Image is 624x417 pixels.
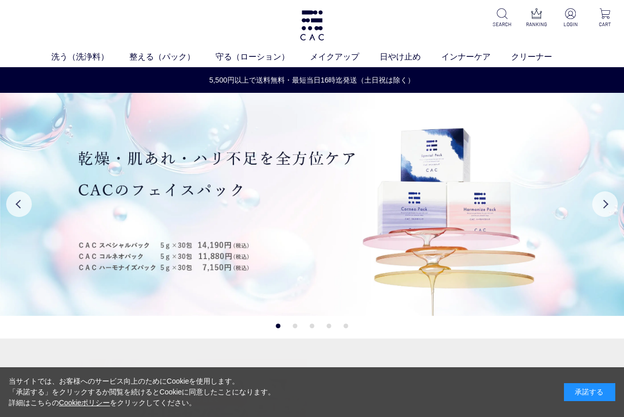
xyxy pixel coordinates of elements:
p: LOGIN [559,21,581,28]
button: 4 of 5 [327,324,331,328]
p: CART [594,21,616,28]
a: クリーナー [511,51,573,63]
p: RANKING [525,21,548,28]
button: 2 of 5 [293,324,298,328]
a: Cookieポリシー [59,399,110,407]
a: 守る（ローション） [216,51,310,63]
a: インナーケア [441,51,511,63]
button: Previous [6,191,32,217]
button: Next [592,191,618,217]
img: logo [299,10,325,41]
a: 洗う（洗浄料） [51,51,129,63]
div: 承諾する [564,383,615,401]
p: SEARCH [491,21,513,28]
a: メイクアップ [310,51,380,63]
button: 1 of 5 [276,324,281,328]
a: 日やけ止め [380,51,441,63]
a: RANKING [525,8,548,28]
div: 当サイトでは、お客様へのサービス向上のためにCookieを使用します。 「承諾する」をクリックするか閲覧を続けるとCookieに同意したことになります。 詳細はこちらの をクリックしてください。 [9,376,276,408]
button: 5 of 5 [344,324,348,328]
a: LOGIN [559,8,581,28]
a: SEARCH [491,8,513,28]
a: 5,500円以上で送料無料・最短当日16時迄発送（土日祝は除く） [1,75,623,86]
a: 整える（パック） [129,51,216,63]
a: CART [594,8,616,28]
button: 3 of 5 [310,324,315,328]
